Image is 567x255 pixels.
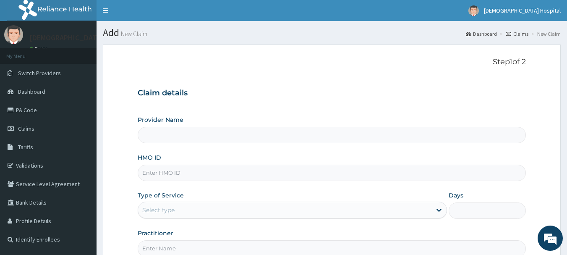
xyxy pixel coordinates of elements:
span: Tariffs [18,143,33,151]
a: Dashboard [466,30,497,37]
input: Enter HMO ID [138,165,526,181]
small: New Claim [119,31,147,37]
p: Step 1 of 2 [138,58,526,67]
a: Online [29,46,50,52]
h3: Claim details [138,89,526,98]
a: Claims [506,30,528,37]
label: HMO ID [138,153,161,162]
li: New Claim [529,30,561,37]
img: User Image [4,25,23,44]
h1: Add [103,27,561,38]
span: Switch Providers [18,69,61,77]
p: [DEMOGRAPHIC_DATA] Hospital [29,34,133,42]
label: Type of Service [138,191,184,200]
span: Claims [18,125,34,132]
label: Provider Name [138,116,183,124]
span: [DEMOGRAPHIC_DATA] Hospital [484,7,561,14]
div: Select type [142,206,175,214]
img: User Image [468,5,479,16]
label: Days [449,191,463,200]
span: Dashboard [18,88,45,95]
label: Practitioner [138,229,173,237]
